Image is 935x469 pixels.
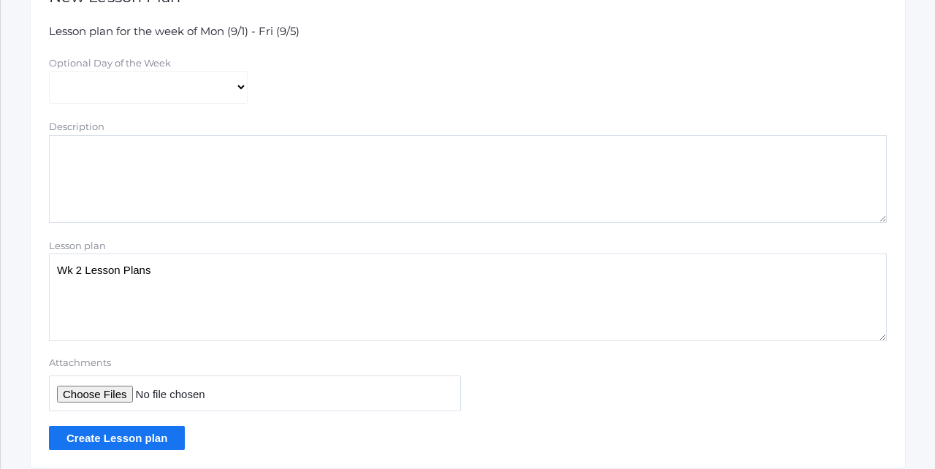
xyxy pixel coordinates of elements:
[49,121,104,132] label: Description
[49,426,185,450] input: Create Lesson plan
[49,57,171,69] label: Optional Day of the Week
[49,240,106,251] label: Lesson plan
[49,356,461,370] label: Attachments
[49,24,299,38] span: Lesson plan for the week of Mon (9/1) - Fri (9/5)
